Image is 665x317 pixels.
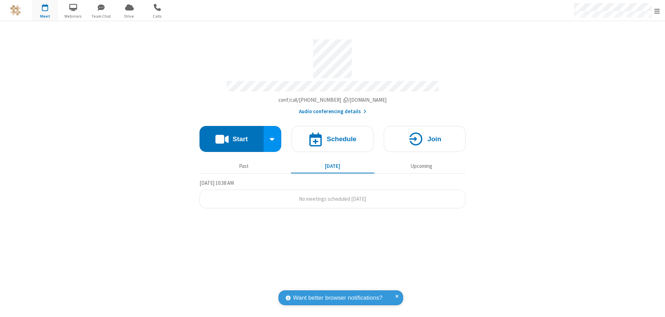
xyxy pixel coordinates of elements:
[292,126,373,152] button: Schedule
[88,13,114,19] span: Team Chat
[264,126,282,152] div: Start conference options
[144,13,170,19] span: Calls
[116,13,142,19] span: Drive
[199,179,465,209] section: Today's Meetings
[384,126,465,152] button: Join
[202,160,286,173] button: Past
[60,13,86,19] span: Webinars
[327,136,356,142] h4: Schedule
[232,136,248,142] h4: Start
[32,13,58,19] span: Meet
[299,108,366,116] button: Audio conferencing details
[199,180,234,186] span: [DATE] 10:38 AM
[291,160,374,173] button: [DATE]
[278,96,387,104] button: Copy my meeting room linkCopy my meeting room link
[10,5,21,16] img: QA Selenium DO NOT DELETE OR CHANGE
[199,126,264,152] button: Start
[199,34,465,116] section: Account details
[293,293,382,302] span: Want better browser notifications?
[278,97,387,103] span: Copy my meeting room link
[427,136,441,142] h4: Join
[299,196,366,202] span: No meetings scheduled [DATE]
[380,160,463,173] button: Upcoming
